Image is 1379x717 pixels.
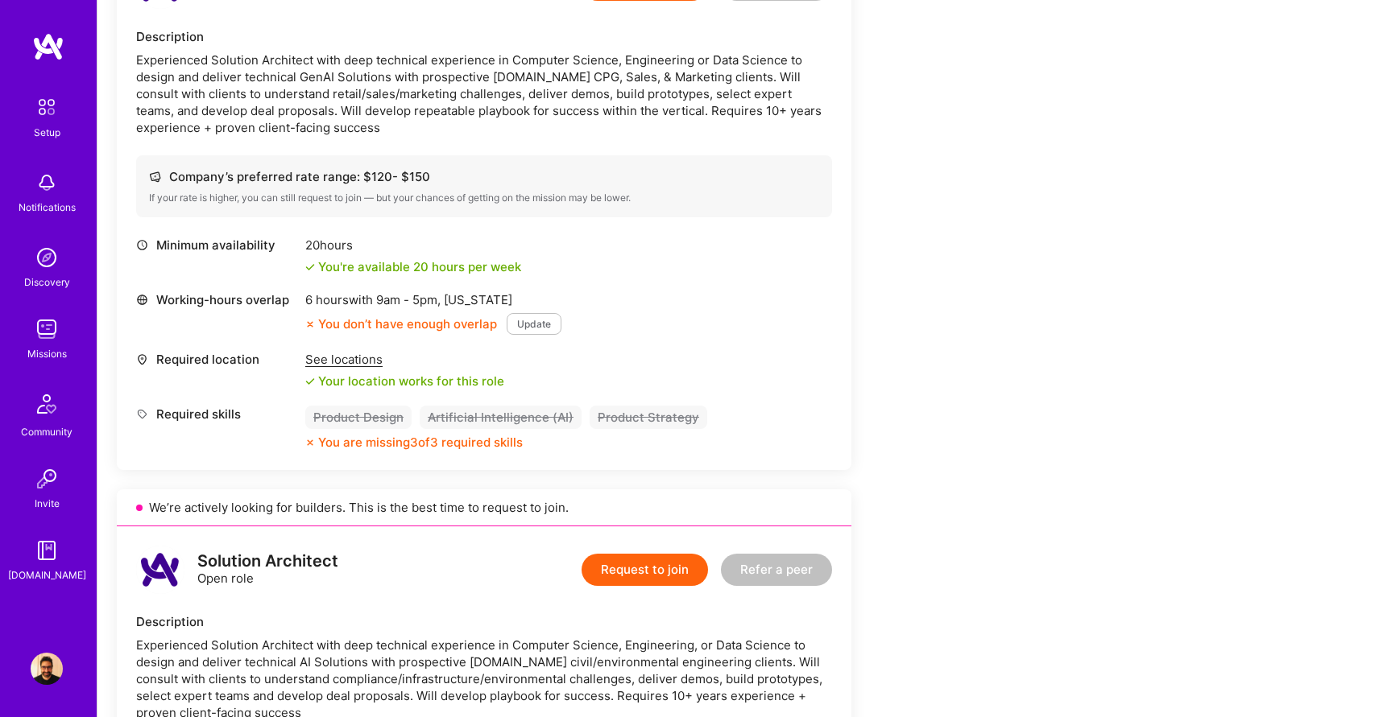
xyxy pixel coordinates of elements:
div: Product Design [305,406,412,429]
i: icon Tag [136,408,148,420]
div: Solution Architect [197,553,338,570]
div: Product Strategy [590,406,707,429]
div: You are missing 3 of 3 required skills [318,434,523,451]
i: icon CloseOrange [305,438,315,447]
div: Required location [136,351,297,368]
i: icon Location [136,353,148,365]
div: Minimum availability [136,237,297,253]
div: Description [136,613,832,630]
img: setup [30,90,64,124]
div: [DOMAIN_NAME] [8,567,86,583]
img: logo [136,546,184,594]
i: icon Check [305,262,315,272]
div: You're available 20 hours per week [305,258,521,275]
div: Invite [35,495,60,512]
div: Open role [197,553,338,587]
i: icon Cash [149,171,161,183]
button: Request to join [582,554,708,586]
i: icon World [136,294,148,306]
div: If your rate is higher, you can still request to join — but your chances of getting on the missio... [149,192,819,204]
div: Setup [34,124,60,141]
img: logo [32,32,64,61]
span: 9am - 5pm , [373,292,444,307]
i: icon Clock [136,239,148,251]
i: icon CloseOrange [305,319,315,329]
div: Notifications [19,199,76,216]
img: bell [31,167,63,199]
a: User Avatar [27,653,67,685]
div: Your location works for this role [305,373,504,389]
img: discovery [31,241,63,274]
i: icon Check [305,377,315,386]
div: Discovery [24,274,70,291]
div: You don’t have enough overlap [305,315,497,332]
div: Company’s preferred rate range: $ 120 - $ 150 [149,168,819,185]
button: Refer a peer [721,554,832,586]
img: Community [27,385,66,423]
img: teamwork [31,313,63,345]
div: Description [136,28,832,45]
div: We’re actively looking for builders. This is the best time to request to join. [117,489,851,526]
div: Community [21,423,72,440]
div: Artificial Intelligence (AI) [420,406,582,429]
div: See locations [305,351,504,368]
div: Experienced Solution Architect with deep technical experience in Computer Science, Engineering or... [136,52,832,136]
div: Working-hours overlap [136,291,297,308]
img: User Avatar [31,653,63,685]
button: Update [507,313,561,335]
img: Invite [31,463,63,495]
div: Missions [27,345,67,362]
div: 20 hours [305,237,521,253]
img: guide book [31,534,63,567]
div: 6 hours with [US_STATE] [305,291,561,308]
div: Required skills [136,406,297,422]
